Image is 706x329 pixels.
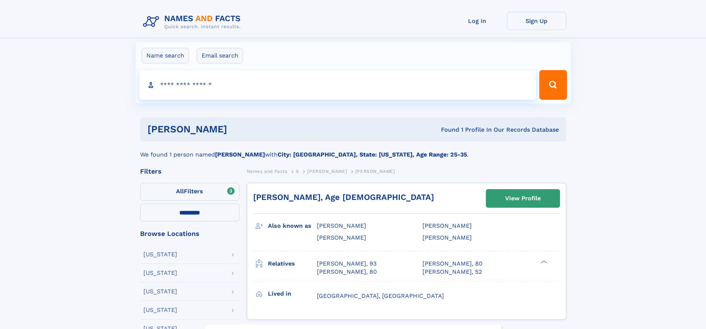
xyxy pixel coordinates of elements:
[140,183,239,201] label: Filters
[140,12,247,32] img: Logo Names and Facts
[307,167,347,176] a: [PERSON_NAME]
[422,222,472,229] span: [PERSON_NAME]
[268,220,317,232] h3: Also known as
[268,287,317,300] h3: Lived in
[507,12,566,30] a: Sign Up
[143,251,177,257] div: [US_STATE]
[140,168,239,175] div: Filters
[539,259,548,264] div: ❯
[422,260,483,268] a: [PERSON_NAME], 80
[448,12,507,30] a: Log In
[215,151,265,158] b: [PERSON_NAME]
[143,307,177,313] div: [US_STATE]
[247,167,288,176] a: Names and Facts
[197,48,243,63] label: Email search
[505,190,541,207] div: View Profile
[139,70,536,100] input: search input
[253,193,434,202] a: [PERSON_NAME], Age [DEMOGRAPHIC_DATA]
[148,125,334,134] h1: [PERSON_NAME]
[422,268,482,276] a: [PERSON_NAME], 52
[176,188,184,195] span: All
[355,169,395,174] span: [PERSON_NAME]
[140,141,566,159] div: We found 1 person named with .
[268,257,317,270] h3: Relatives
[140,230,239,237] div: Browse Locations
[317,222,366,229] span: [PERSON_NAME]
[296,167,299,176] a: S
[317,234,366,241] span: [PERSON_NAME]
[334,126,559,134] div: Found 1 Profile In Our Records Database
[142,48,189,63] label: Name search
[486,190,560,207] a: View Profile
[143,270,177,276] div: [US_STATE]
[422,234,472,241] span: [PERSON_NAME]
[317,268,377,276] a: [PERSON_NAME], 80
[143,289,177,295] div: [US_STATE]
[539,70,567,100] button: Search Button
[307,169,347,174] span: [PERSON_NAME]
[317,260,377,268] a: [PERSON_NAME], 93
[317,292,444,299] span: [GEOGRAPHIC_DATA], [GEOGRAPHIC_DATA]
[296,169,299,174] span: S
[278,151,467,158] b: City: [GEOGRAPHIC_DATA], State: [US_STATE], Age Range: 25-35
